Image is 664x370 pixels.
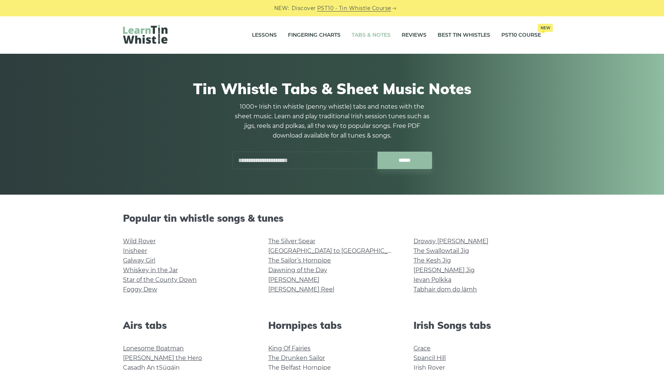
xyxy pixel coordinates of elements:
h2: Hornpipes tabs [268,320,396,331]
h2: Popular tin whistle songs & tunes [123,212,541,224]
a: Spancil Hill [414,354,446,361]
a: Lonesome Boatman [123,345,184,352]
img: LearnTinWhistle.com [123,25,167,44]
a: The Swallowtail Jig [414,247,469,254]
a: The Sailor’s Hornpipe [268,257,331,264]
a: King Of Fairies [268,345,311,352]
a: Star of the County Down [123,276,197,283]
h2: Irish Songs tabs [414,320,541,331]
a: Wild Rover [123,238,156,245]
a: Tabhair dom do lámh [414,286,477,293]
a: Grace [414,345,431,352]
a: Dawning of the Day [268,267,327,274]
a: Tabs & Notes [352,26,391,44]
h1: Tin Whistle Tabs & Sheet Music Notes [123,80,541,98]
a: The Silver Spear [268,238,315,245]
a: Best Tin Whistles [438,26,490,44]
a: PST10 CourseNew [501,26,541,44]
a: Reviews [402,26,426,44]
a: [PERSON_NAME] [268,276,319,283]
p: 1000+ Irish tin whistle (penny whistle) tabs and notes with the sheet music. Learn and play tradi... [232,102,432,141]
a: Foggy Dew [123,286,157,293]
a: [GEOGRAPHIC_DATA] to [GEOGRAPHIC_DATA] [268,247,405,254]
a: Lessons [252,26,277,44]
a: The Kesh Jig [414,257,451,264]
a: Ievan Polkka [414,276,451,283]
a: Inisheer [123,247,147,254]
a: [PERSON_NAME] the Hero [123,354,202,361]
a: Whiskey in the Jar [123,267,178,274]
a: Drowsy [PERSON_NAME] [414,238,488,245]
a: [PERSON_NAME] Reel [268,286,334,293]
a: [PERSON_NAME] Jig [414,267,475,274]
a: Galway Girl [123,257,155,264]
a: The Drunken Sailor [268,354,325,361]
span: New [538,24,553,32]
h2: Airs tabs [123,320,250,331]
a: Fingering Charts [288,26,341,44]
